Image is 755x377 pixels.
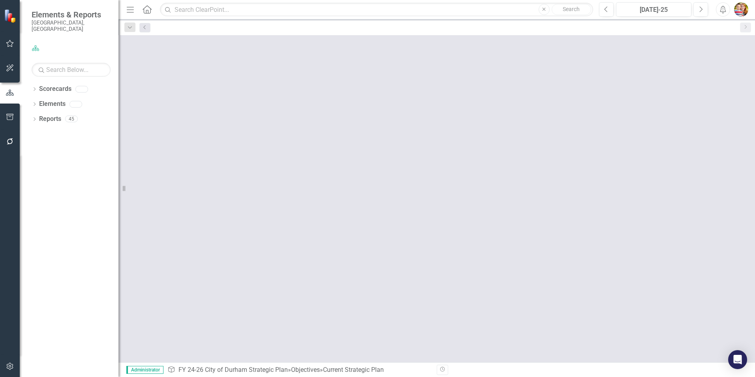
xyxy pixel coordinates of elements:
small: [GEOGRAPHIC_DATA], [GEOGRAPHIC_DATA] [32,19,111,32]
a: Objectives [291,366,320,373]
div: [DATE]-25 [619,5,689,15]
a: FY 24-26 City of Durham Strategic Plan [178,366,288,373]
div: Open Intercom Messenger [728,350,747,369]
div: 45 [65,116,78,123]
a: Reports [39,115,61,124]
img: Shari Metcalfe [734,2,748,17]
img: ClearPoint Strategy [4,9,18,23]
span: Search [563,6,580,12]
button: Search [552,4,591,15]
span: Elements & Reports [32,10,111,19]
button: [DATE]-25 [616,2,691,17]
div: » » [167,366,431,375]
input: Search ClearPoint... [160,3,593,17]
a: Scorecards [39,85,71,94]
span: Administrator [126,366,163,374]
a: Elements [39,100,66,109]
input: Search Below... [32,63,111,77]
div: Current Strategic Plan [323,366,384,373]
